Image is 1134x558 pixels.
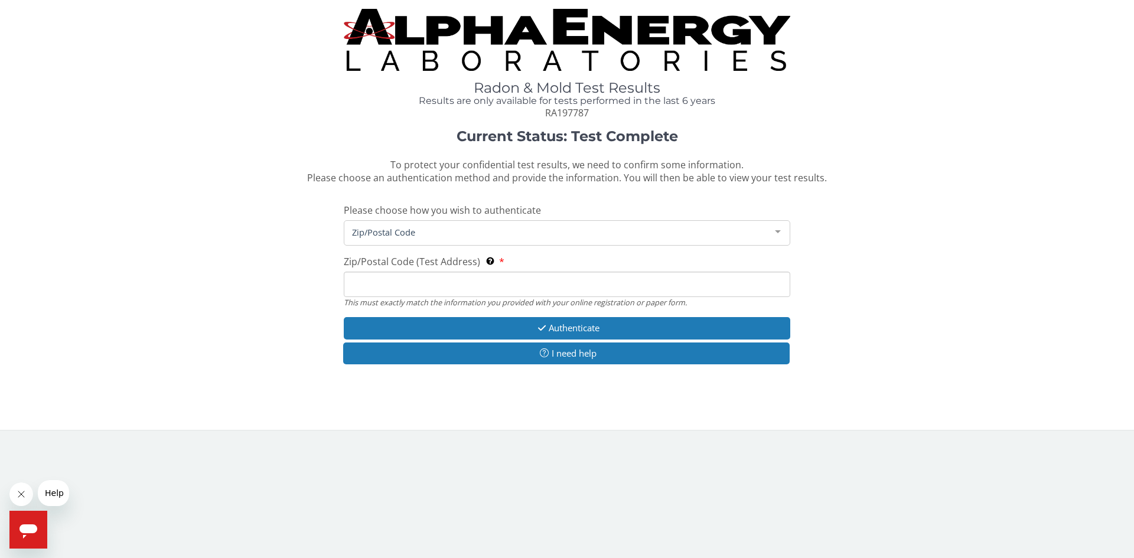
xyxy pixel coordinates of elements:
iframe: Close message [9,482,33,506]
span: Zip/Postal Code [349,226,766,239]
iframe: Button to launch messaging window [9,511,47,549]
h1: Radon & Mold Test Results [344,80,790,96]
span: Please choose how you wish to authenticate [344,204,541,217]
span: Zip/Postal Code (Test Address) [344,255,480,268]
div: This must exactly match the information you provided with your online registration or paper form. [344,297,790,308]
span: RA197787 [545,106,589,119]
strong: Current Status: Test Complete [457,128,678,145]
span: To protect your confidential test results, we need to confirm some information. Please choose an ... [307,158,827,185]
button: Authenticate [344,317,790,339]
button: I need help [343,342,790,364]
iframe: Message from company [38,480,69,506]
img: TightCrop.jpg [344,9,790,71]
h4: Results are only available for tests performed in the last 6 years [344,96,790,106]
